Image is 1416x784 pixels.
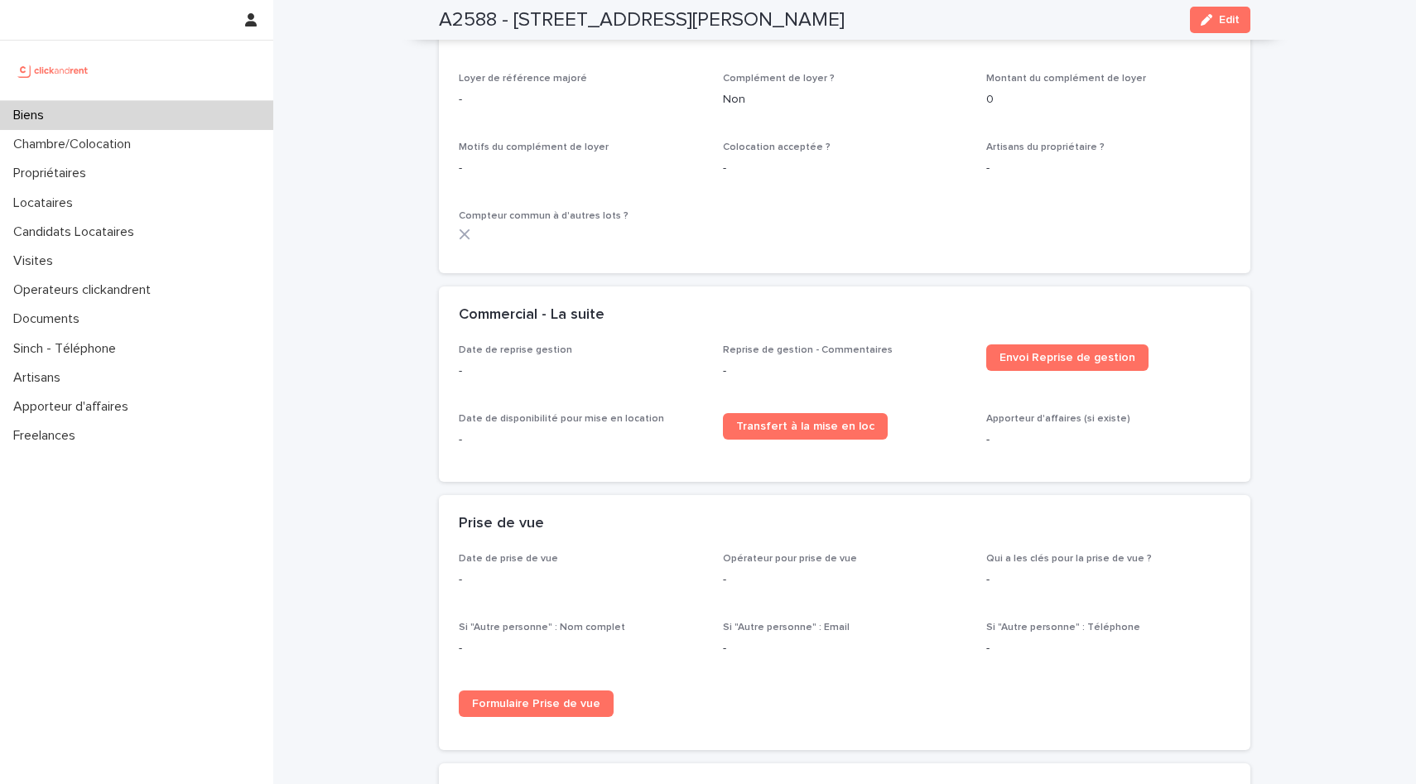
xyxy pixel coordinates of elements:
h2: A2588 - [STREET_ADDRESS][PERSON_NAME] [439,8,845,32]
p: Non [723,91,967,108]
a: Transfert à la mise en loc [723,413,888,440]
span: Edit [1219,14,1240,26]
p: Chambre/Colocation [7,137,144,152]
img: UCB0brd3T0yccxBKYDjQ [13,54,94,87]
p: - [986,160,1231,177]
span: Transfert à la mise en loc [736,421,874,432]
span: Reprise de gestion - Commentaires [723,345,893,355]
a: Envoi Reprise de gestion [986,344,1149,371]
p: - [986,640,1231,657]
p: - [459,160,703,177]
p: - [986,571,1231,589]
p: Visites [7,253,66,269]
p: - [459,363,703,380]
span: Opérateur pour prise de vue [723,554,857,564]
p: - [459,571,703,589]
p: - [459,91,703,108]
p: 0 [986,91,1231,108]
p: - [459,431,703,449]
span: Formulaire Prise de vue [472,698,600,709]
p: Propriétaires [7,166,99,181]
h2: Commercial - La suite [459,306,604,325]
p: Sinch - Téléphone [7,341,129,357]
p: Apporteur d'affaires [7,399,142,415]
p: Candidats Locataires [7,224,147,240]
span: Motifs du complément de loyer [459,142,609,152]
span: Date de disponibilité pour mise en location [459,414,664,424]
p: Biens [7,108,57,123]
span: Si "Autre personne" : Téléphone [986,623,1140,632]
p: Documents [7,311,93,327]
span: Date de reprise gestion [459,345,572,355]
p: Artisans [7,370,74,386]
span: Colocation acceptée ? [723,142,831,152]
span: Qui a les clés pour la prise de vue ? [986,554,1152,564]
p: Locataires [7,195,86,211]
p: - [723,363,967,380]
span: Artisans du propriétaire ? [986,142,1105,152]
span: Complément de loyer ? [723,74,835,84]
p: - [723,160,967,177]
span: Si "Autre personne" : Email [723,623,850,632]
span: Envoi Reprise de gestion [999,352,1135,363]
span: Loyer de référence majoré [459,74,587,84]
a: Formulaire Prise de vue [459,690,614,717]
p: Operateurs clickandrent [7,282,164,298]
p: - [723,571,967,589]
p: - [986,431,1231,449]
h2: Prise de vue [459,515,544,533]
span: Date de prise de vue [459,554,558,564]
p: - [723,640,967,657]
p: Freelances [7,428,89,444]
p: - [459,640,703,657]
span: Apporteur d'affaires (si existe) [986,414,1130,424]
span: Montant du complément de loyer [986,74,1146,84]
button: Edit [1190,7,1250,33]
span: Compteur commun à d'autres lots ? [459,211,629,221]
span: Si "Autre personne" : Nom complet [459,623,625,632]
